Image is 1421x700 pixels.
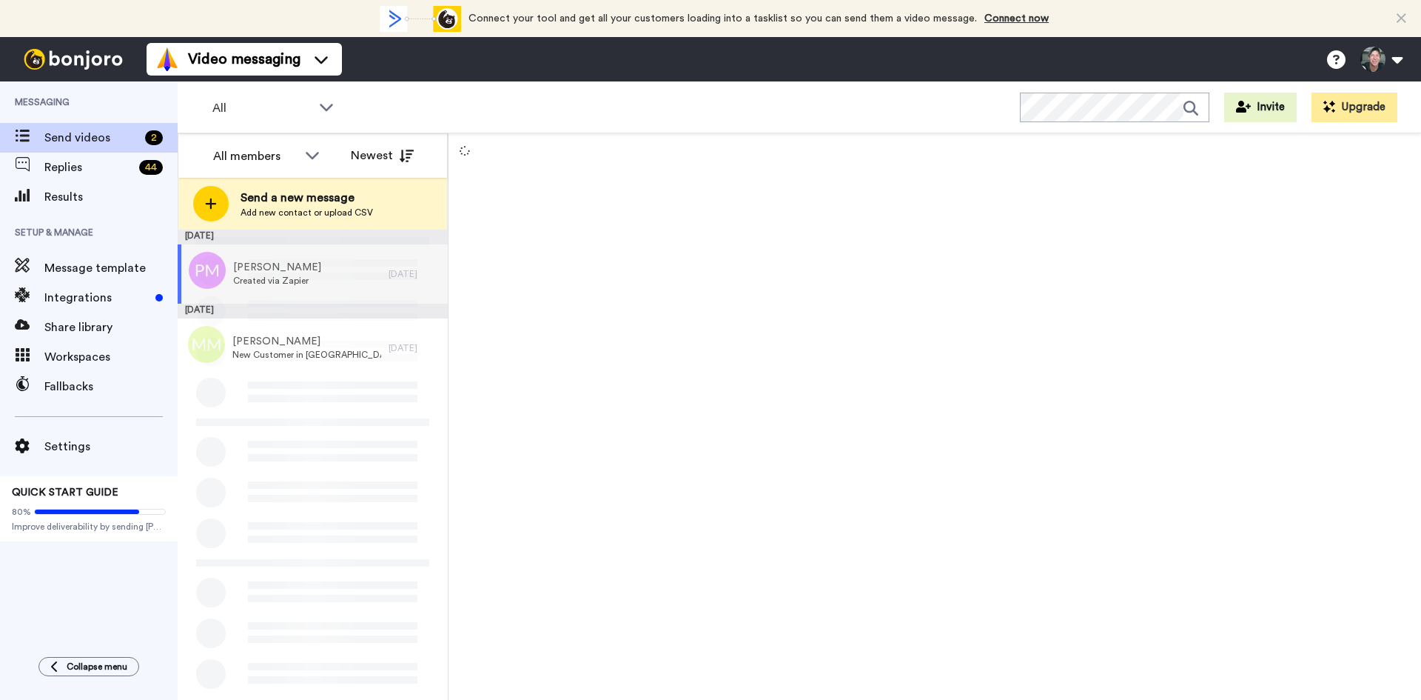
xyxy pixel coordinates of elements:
[44,129,139,147] span: Send videos
[241,207,373,219] span: Add new contact or upload CSV
[44,159,133,176] span: Replies
[155,47,179,71] img: vm-color.svg
[241,189,373,207] span: Send a new message
[44,319,178,336] span: Share library
[389,268,440,280] div: [DATE]
[468,13,977,24] span: Connect your tool and get all your customers loading into a tasklist so you can send them a video...
[380,6,461,32] div: animation
[178,230,448,244] div: [DATE]
[1224,93,1297,122] button: Invite
[139,160,163,175] div: 44
[178,304,448,319] div: [DATE]
[38,657,139,676] button: Collapse menu
[189,252,226,289] img: pm.png
[212,99,312,117] span: All
[233,260,321,275] span: [PERSON_NAME]
[232,334,381,349] span: [PERSON_NAME]
[44,188,178,206] span: Results
[188,49,300,70] span: Video messaging
[213,147,298,165] div: All members
[44,348,178,366] span: Workspaces
[44,438,178,456] span: Settings
[188,326,225,363] img: mm.png
[984,13,1049,24] a: Connect now
[340,141,425,170] button: Newest
[389,342,440,354] div: [DATE]
[18,49,129,70] img: bj-logo-header-white.svg
[67,661,127,673] span: Collapse menu
[1311,93,1397,122] button: Upgrade
[12,521,166,533] span: Improve deliverability by sending [PERSON_NAME]’s from your own email
[44,289,150,307] span: Integrations
[12,506,31,518] span: 80%
[12,487,118,498] span: QUICK START GUIDE
[232,349,381,361] span: New Customer in [GEOGRAPHIC_DATA]
[44,259,178,277] span: Message template
[145,130,163,145] div: 2
[44,378,178,396] span: Fallbacks
[233,275,321,287] span: Created via Zapier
